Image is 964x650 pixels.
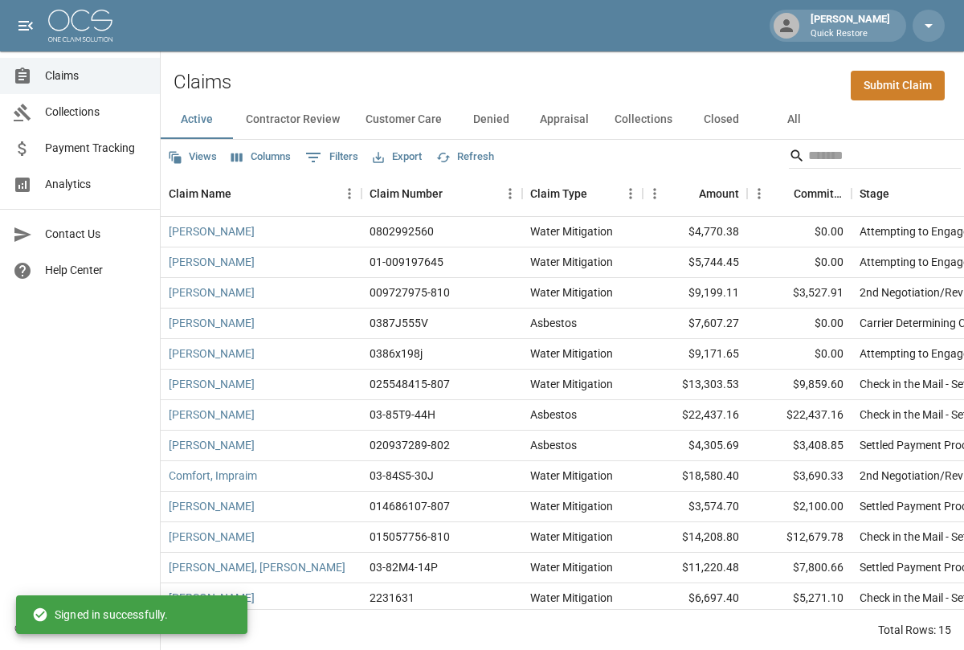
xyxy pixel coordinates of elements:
div: Amount [643,171,747,216]
a: [PERSON_NAME] [169,345,255,362]
div: Claim Number [370,171,443,216]
a: [PERSON_NAME] [169,223,255,239]
div: 03-84S5-30J [370,468,434,484]
button: Sort [771,182,794,205]
button: Sort [231,182,254,205]
div: $6,697.40 [643,583,747,614]
div: Asbestos [530,407,577,423]
button: Menu [643,182,667,206]
div: Signed in successfully. [32,600,168,629]
span: Collections [45,104,147,121]
div: 009727975-810 [370,284,450,300]
a: [PERSON_NAME] [169,437,255,453]
button: Closed [685,100,758,139]
div: 014686107-807 [370,498,450,514]
div: $7,800.66 [747,553,852,583]
div: $3,408.85 [747,431,852,461]
div: Committed Amount [747,171,852,216]
div: Search [789,143,961,172]
div: 03-85T9-44H [370,407,435,423]
button: Menu [337,182,361,206]
div: Total Rows: 15 [878,622,951,638]
div: $4,770.38 [643,217,747,247]
div: Water Mitigation [530,468,613,484]
a: [PERSON_NAME] [169,407,255,423]
button: Refresh [432,145,498,170]
span: Contact Us [45,226,147,243]
a: [PERSON_NAME] [169,254,255,270]
div: $9,171.65 [643,339,747,370]
button: Active [161,100,233,139]
div: Claim Name [169,171,231,216]
div: $0.00 [747,247,852,278]
img: ocs-logo-white-transparent.png [48,10,112,42]
div: Asbestos [530,437,577,453]
div: Water Mitigation [530,559,613,575]
div: 03-82M4-14P [370,559,438,575]
div: 01-009197645 [370,254,443,270]
div: Claim Name [161,171,361,216]
div: Water Mitigation [530,376,613,392]
div: $5,744.45 [643,247,747,278]
a: [PERSON_NAME] [169,315,255,331]
span: Analytics [45,176,147,193]
button: Denied [455,100,527,139]
button: Menu [619,182,643,206]
a: [PERSON_NAME] [169,529,255,545]
div: $3,574.70 [643,492,747,522]
span: Claims [45,67,147,84]
div: Amount [699,171,739,216]
button: Select columns [227,145,295,170]
div: Water Mitigation [530,529,613,545]
div: $7,607.27 [643,309,747,339]
button: open drawer [10,10,42,42]
button: Menu [747,182,771,206]
div: $18,580.40 [643,461,747,492]
div: Claim Type [530,171,587,216]
button: Sort [889,182,912,205]
button: All [758,100,830,139]
div: 020937289-802 [370,437,450,453]
div: $22,437.16 [643,400,747,431]
a: Comfort, Impraim [169,468,257,484]
a: Submit Claim [851,71,945,100]
a: [PERSON_NAME] [169,284,255,300]
div: Water Mitigation [530,345,613,362]
div: Claim Type [522,171,643,216]
div: [PERSON_NAME] [804,11,897,40]
div: Water Mitigation [530,498,613,514]
button: Appraisal [527,100,602,139]
button: Sort [587,182,610,205]
div: 0386x198j [370,345,423,362]
div: $13,303.53 [643,370,747,400]
button: Menu [498,182,522,206]
button: Sort [676,182,699,205]
div: Water Mitigation [530,284,613,300]
a: [PERSON_NAME] [169,376,255,392]
div: 025548415-807 [370,376,450,392]
div: 015057756-810 [370,529,450,545]
div: $3,690.33 [747,461,852,492]
button: Export [369,145,426,170]
h2: Claims [174,71,231,94]
div: dynamic tabs [161,100,964,139]
button: Sort [443,182,465,205]
div: Water Mitigation [530,590,613,606]
div: $5,271.10 [747,583,852,614]
a: [PERSON_NAME] [169,498,255,514]
div: $11,220.48 [643,553,747,583]
button: Collections [602,100,685,139]
div: Asbestos [530,315,577,331]
button: Show filters [301,145,362,170]
div: $0.00 [747,217,852,247]
div: $2,100.00 [747,492,852,522]
a: [PERSON_NAME], [PERSON_NAME] [169,559,345,575]
div: Claim Number [361,171,522,216]
button: Views [164,145,221,170]
div: $12,679.78 [747,522,852,553]
div: $0.00 [747,339,852,370]
div: $14,208.80 [643,522,747,553]
p: Quick Restore [811,27,890,41]
div: $22,437.16 [747,400,852,431]
div: Water Mitigation [530,254,613,270]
